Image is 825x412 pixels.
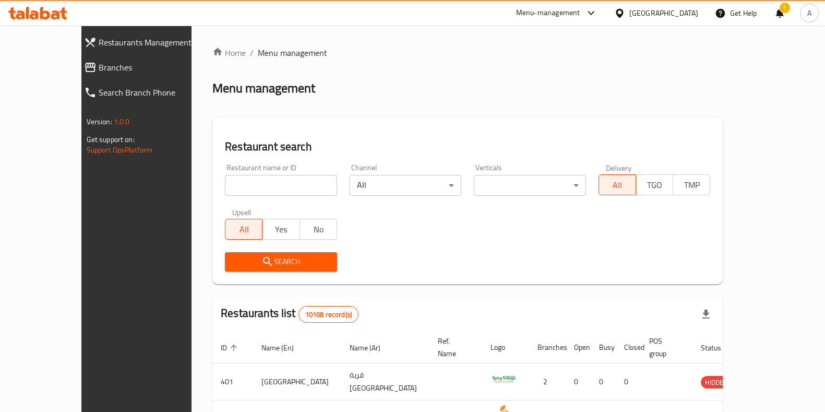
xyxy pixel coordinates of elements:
[232,208,252,216] label: Upsell
[250,46,254,59] li: /
[673,174,710,195] button: TMP
[221,305,358,323] h2: Restaurants list
[262,219,300,240] button: Yes
[629,7,698,19] div: [GEOGRAPHIC_DATA]
[591,363,616,401] td: 0
[599,174,636,195] button: All
[87,133,135,146] span: Get support on:
[677,178,706,193] span: TMP
[616,332,641,363] th: Closed
[225,252,337,272] button: Search
[516,7,580,19] div: Menu-management
[606,164,632,171] label: Delivery
[76,55,219,80] a: Branches
[212,363,253,401] td: 401
[212,46,723,59] nav: breadcrumb
[261,342,307,354] span: Name (En)
[225,175,337,196] input: Search for restaurant name or ID..
[640,178,669,193] span: TGO
[304,222,333,237] span: No
[221,342,241,354] span: ID
[694,302,719,327] div: Export file
[253,363,341,401] td: [GEOGRAPHIC_DATA]
[649,335,680,360] span: POS group
[76,80,219,105] a: Search Branch Phone
[99,61,211,74] span: Branches
[701,376,732,389] span: HIDDEN
[298,306,358,323] div: Total records count
[225,139,710,155] h2: Restaurant search
[267,222,295,237] span: Yes
[701,342,735,354] span: Status
[807,7,811,19] span: A
[616,363,641,401] td: 0
[76,30,219,55] a: Restaurants Management
[491,367,517,393] img: Spicy Village
[87,143,153,157] a: Support.OpsPlatform
[529,332,566,363] th: Branches
[482,332,529,363] th: Logo
[438,335,470,360] span: Ref. Name
[603,178,632,193] span: All
[300,219,337,240] button: No
[529,363,566,401] td: 2
[99,86,211,99] span: Search Branch Phone
[341,363,429,401] td: قرية [GEOGRAPHIC_DATA]
[258,46,327,59] span: Menu management
[636,174,673,195] button: TGO
[233,255,329,268] span: Search
[350,342,394,354] span: Name (Ar)
[591,332,616,363] th: Busy
[474,175,586,196] div: ​
[566,332,591,363] th: Open
[212,46,246,59] a: Home
[350,175,462,196] div: All
[212,80,315,97] h2: Menu management
[566,363,591,401] td: 0
[299,310,358,320] span: 10168 record(s)
[225,219,262,240] button: All
[114,115,130,128] span: 1.0.0
[87,115,112,128] span: Version:
[99,36,211,49] span: Restaurants Management
[230,222,258,237] span: All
